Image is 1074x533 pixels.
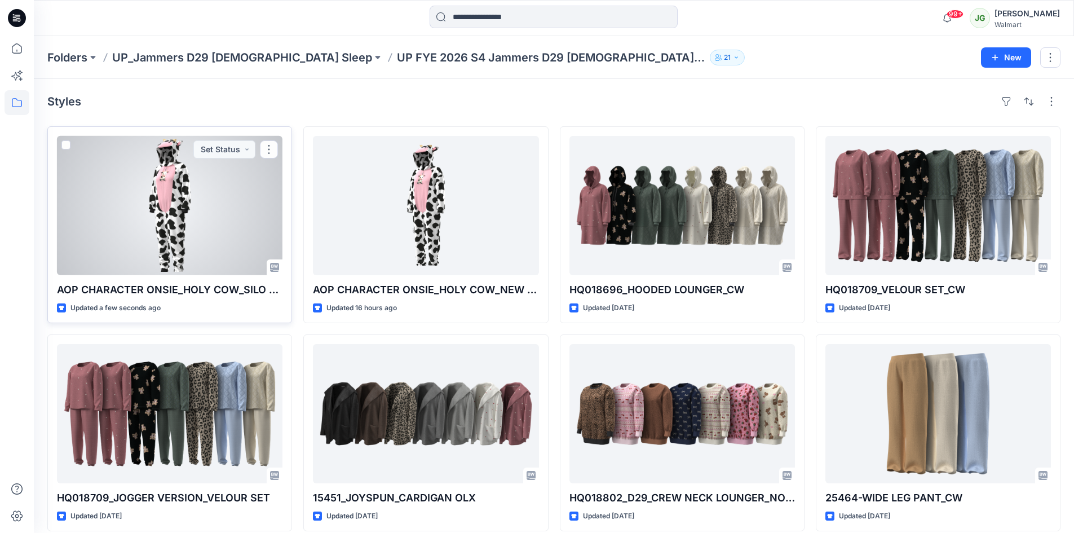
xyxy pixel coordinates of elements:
p: Updated [DATE] [326,510,378,522]
p: Updated 16 hours ago [326,302,397,314]
a: 15451_JOYSPUN_CARDIGAN OLX [313,344,538,483]
a: AOP CHARACTER ONSIE_HOLY COW_SILO A_2 [57,136,282,275]
button: 21 [710,50,745,65]
a: Folders [47,50,87,65]
p: AOP CHARACTER ONSIE_HOLY COW_SILO A_2 [57,282,282,298]
p: HQ018709_VELOUR SET_CW [825,282,1051,298]
a: HQ018709_VELOUR SET_CW [825,136,1051,275]
p: Updated [DATE] [839,510,890,522]
a: HQ018802_D29_CREW NECK LOUNGER_NOBO_JAM_15478_CW [569,344,795,483]
p: Updated [DATE] [839,302,890,314]
p: UP FYE 2026 S4 Jammers D29 [DEMOGRAPHIC_DATA] Sleepwear [397,50,705,65]
p: Updated a few seconds ago [70,302,161,314]
div: [PERSON_NAME] [995,7,1060,20]
a: UP_Jammers D29 [DEMOGRAPHIC_DATA] Sleep [112,50,372,65]
p: 15451_JOYSPUN_CARDIGAN OLX [313,490,538,506]
p: HQ018696_HOODED LOUNGER_CW [569,282,795,298]
h4: Styles [47,95,81,108]
p: 21 [724,51,731,64]
p: HQ018709_JOGGER VERSION_VELOUR SET [57,490,282,506]
a: 25464-WIDE LEG PANT_CW [825,344,1051,483]
span: 99+ [947,10,963,19]
div: JG [970,8,990,28]
p: AOP CHARACTER ONSIE_HOLY COW_NEW BODY_DROP SHOULDER_SILO B [313,282,538,298]
a: HQ018709_JOGGER VERSION_VELOUR SET [57,344,282,483]
div: Walmart [995,20,1060,29]
a: AOP CHARACTER ONSIE_HOLY COW_NEW BODY_DROP SHOULDER_SILO B [313,136,538,275]
p: Updated [DATE] [70,510,122,522]
p: 25464-WIDE LEG PANT_CW [825,490,1051,506]
p: Updated [DATE] [583,510,634,522]
p: HQ018802_D29_CREW NECK LOUNGER_NOBO_JAM_15478_CW [569,490,795,506]
p: Updated [DATE] [583,302,634,314]
button: New [981,47,1031,68]
a: HQ018696_HOODED LOUNGER_CW [569,136,795,275]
